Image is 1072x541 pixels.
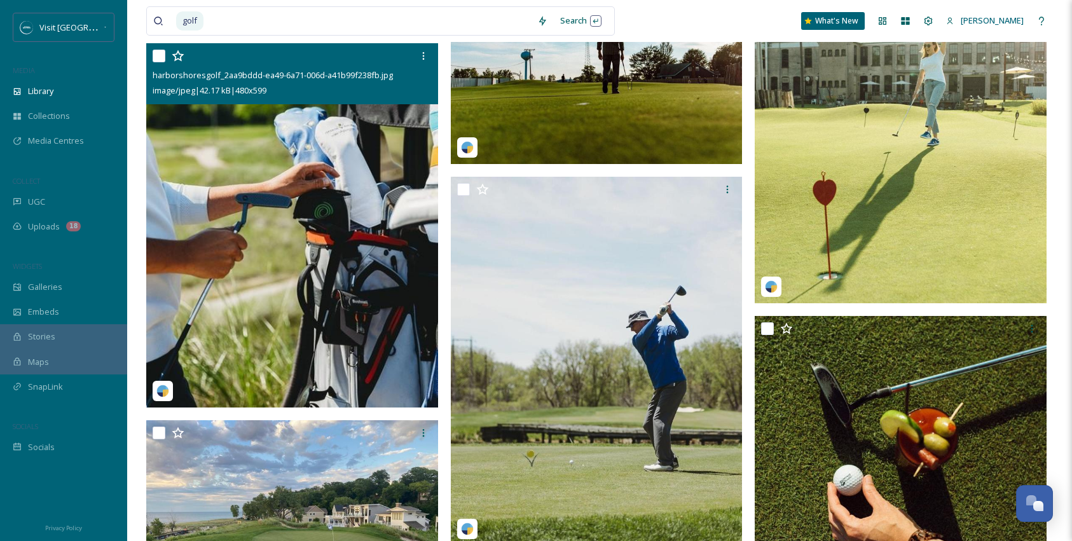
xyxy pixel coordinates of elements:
[765,280,778,293] img: snapsea-logo.png
[28,85,53,97] span: Library
[66,221,81,231] div: 18
[13,176,40,186] span: COLLECT
[156,385,169,397] img: snapsea-logo.png
[20,21,33,34] img: SM%20Social%20Profile.png
[13,421,38,431] span: SOCIALS
[153,69,393,81] span: harborshoresgolf_2aa9bddd-ea49-6a71-006d-a41b99f238fb.jpg
[45,524,82,532] span: Privacy Policy
[13,261,42,271] span: WIDGETS
[461,523,474,535] img: snapsea-logo.png
[176,11,203,30] span: golf
[461,141,474,154] img: snapsea-logo.png
[28,135,84,147] span: Media Centres
[28,196,45,208] span: UGC
[28,381,63,393] span: SnapLink
[28,356,49,368] span: Maps
[940,8,1030,33] a: [PERSON_NAME]
[146,43,438,407] img: harborshoresgolf_2aa9bddd-ea49-6a71-006d-a41b99f238fb.jpg
[554,8,608,33] div: Search
[961,15,1024,26] span: [PERSON_NAME]
[28,306,59,318] span: Embeds
[13,65,35,75] span: MEDIA
[28,281,62,293] span: Galleries
[28,221,60,233] span: Uploads
[801,12,865,30] a: What's New
[1016,485,1053,522] button: Open Chat
[39,21,181,33] span: Visit [GEOGRAPHIC_DATA][US_STATE]
[28,110,70,122] span: Collections
[153,85,266,96] span: image/jpeg | 42.17 kB | 480 x 599
[45,519,82,535] a: Privacy Policy
[755,8,1050,303] img: journeymandistillery_a6402d99-2fee-f0ef-6363-f38ac24f5fc2.jpg
[28,331,55,343] span: Stories
[28,441,55,453] span: Socials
